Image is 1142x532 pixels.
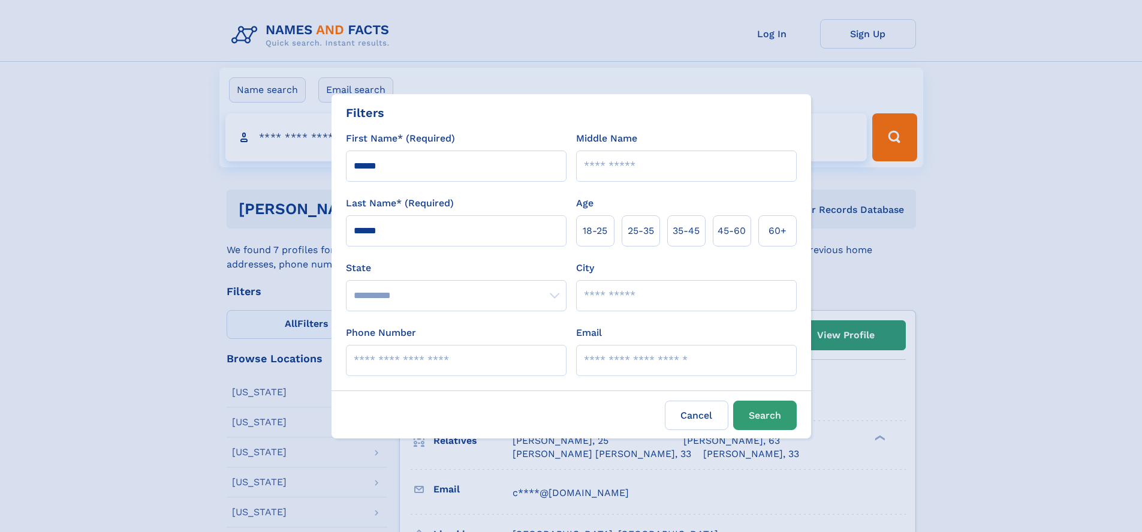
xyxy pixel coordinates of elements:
[576,196,593,211] label: Age
[733,401,797,430] button: Search
[576,131,637,146] label: Middle Name
[673,224,700,238] span: 35‑45
[628,224,654,238] span: 25‑35
[665,401,728,430] label: Cancel
[346,261,567,275] label: State
[346,196,454,211] label: Last Name* (Required)
[346,326,416,340] label: Phone Number
[718,224,746,238] span: 45‑60
[576,326,602,340] label: Email
[769,224,787,238] span: 60+
[583,224,607,238] span: 18‑25
[346,104,384,122] div: Filters
[576,261,594,275] label: City
[346,131,455,146] label: First Name* (Required)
